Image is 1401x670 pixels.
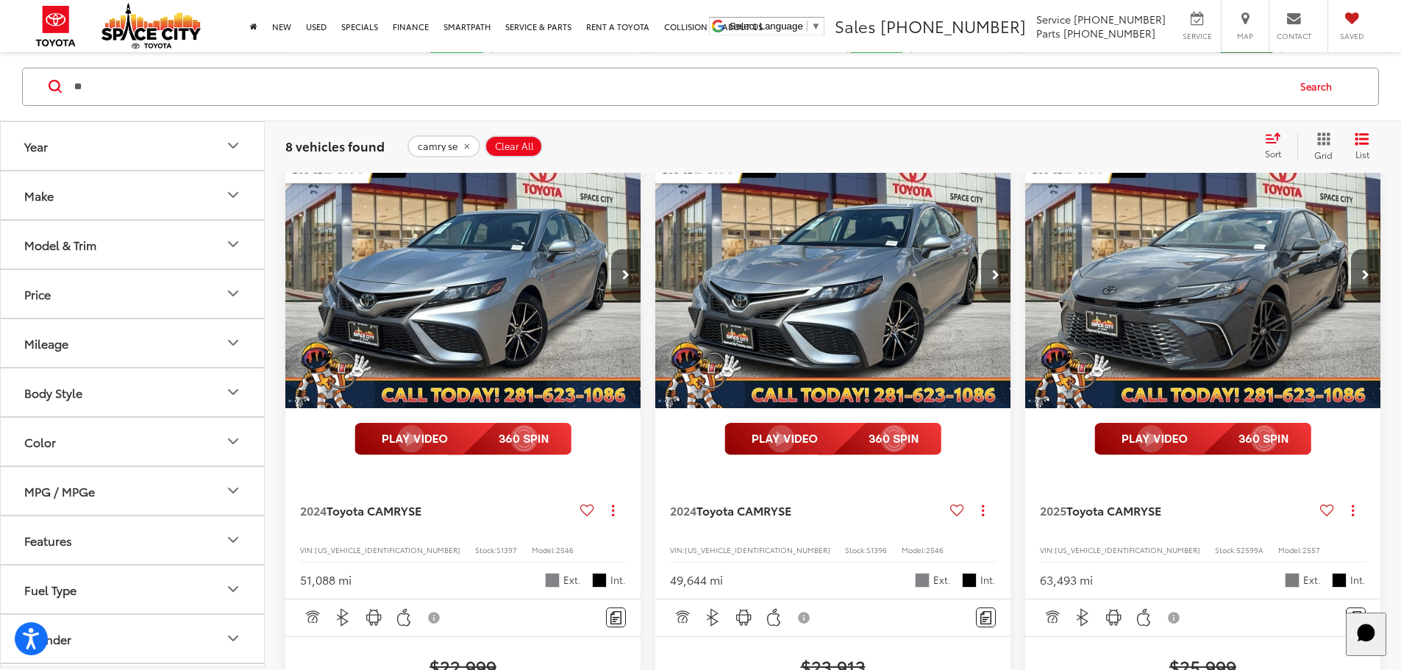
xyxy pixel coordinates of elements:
div: MPG / MPGe [24,483,95,497]
span: Model: [532,544,556,555]
button: Search [1286,68,1353,104]
button: Select sort value [1258,131,1297,160]
img: Adaptive Cruise Control [673,608,691,627]
button: Comments [606,607,626,627]
span: SE [1148,502,1161,518]
span: ▼ [811,21,821,32]
div: Body Style [224,383,242,401]
div: Cylinder [24,631,71,645]
img: Apple CarPlay [395,608,413,627]
span: Grid [1314,148,1333,160]
button: View Disclaimer [422,602,447,633]
span: VIN: [1040,544,1055,555]
button: MPG / MPGeMPG / MPGe [1,466,265,514]
button: FeaturesFeatures [1,516,265,563]
div: Features [224,531,242,549]
span: Int. [610,573,626,587]
button: Fuel TypeFuel Type [1,565,265,613]
span: VIN: [670,544,685,555]
img: full motion video [724,423,941,455]
span: SE [778,502,791,518]
span: Sort [1265,147,1281,160]
span: Toyota CAMRY [1066,502,1148,518]
span: Underground [1285,573,1300,588]
input: Search by Make, Model, or Keyword [73,68,1286,104]
img: Apple CarPlay [1135,608,1153,627]
img: 2024 Toyota CAMRY SE [285,141,642,410]
span: Toyota CAMRY [696,502,778,518]
span: Service [1036,12,1071,26]
span: Ext. [1303,573,1321,587]
div: 2025 Toyota CAMRY SE 0 [1024,141,1382,408]
span: [PHONE_NUMBER] [1074,12,1166,26]
a: 2024 Toyota CAMRY SE2024 Toyota CAMRY SE2024 Toyota CAMRY SE2024 Toyota CAMRY SE [285,141,642,408]
div: Mileage [224,334,242,352]
div: 63,493 mi [1040,571,1093,588]
button: Clear All [485,135,543,157]
span: Stock: [845,544,866,555]
button: remove camry%20se [407,135,480,157]
span: Gradient Black [962,573,977,588]
span: 8 vehicles found [285,136,385,154]
button: Actions [970,498,996,524]
div: 2024 Toyota CAMRY SE 0 [285,141,642,408]
div: 49,644 mi [670,571,723,588]
img: Adaptive Cruise Control [303,608,321,627]
span: camry se [418,140,457,152]
img: 2024 Toyota CAMRY SE [655,141,1012,410]
div: Color [24,434,56,448]
span: 2024 [670,502,696,518]
div: 2024 Toyota CAMRY SE 0 [655,141,1012,408]
img: Bluetooth® [334,608,352,627]
span: Select Language [730,21,803,32]
a: 2024 Toyota CAMRY SE2024 Toyota CAMRY SE2024 Toyota CAMRY SE2024 Toyota CAMRY SE [655,141,1012,408]
img: full motion video [354,423,571,455]
div: 51,088 mi [300,571,352,588]
span: 2024 [300,502,327,518]
button: Model & TrimModel & Trim [1,220,265,268]
img: Comments [1350,611,1362,624]
button: List View [1344,131,1380,160]
span: [PHONE_NUMBER] [880,14,1026,38]
span: Int. [980,573,996,587]
span: 2025 [1040,502,1066,518]
span: Ext. [563,573,581,587]
div: Model & Trim [24,237,96,251]
button: MakeMake [1,171,265,218]
span: S1397 [496,544,517,555]
img: Comments [980,611,992,624]
span: Model: [1278,544,1302,555]
div: Price [224,285,242,302]
span: Celestial Silver [545,573,560,588]
img: Bluetooth® [704,608,722,627]
a: Select Language​ [730,21,821,32]
div: Model & Trim [224,235,242,253]
a: 2025Toyota CAMRYSE [1040,502,1314,518]
span: 2546 [926,544,944,555]
img: Android Auto [365,608,383,627]
span: Map [1229,31,1261,41]
span: [US_VEHICLE_IDENTIFICATION_NUMBER] [685,544,830,555]
div: Fuel Type [24,582,76,596]
a: 2024Toyota CAMRYSE [300,502,574,518]
img: Space City Toyota [101,3,201,49]
button: View Disclaimer [1162,602,1187,633]
img: Android Auto [1105,608,1123,627]
img: Comments [610,611,622,624]
button: Next image [1351,249,1380,301]
span: Service [1180,31,1213,41]
img: 2025 Toyota CAMRY SE [1024,141,1382,410]
span: Model: [902,544,926,555]
span: List [1355,147,1369,160]
div: Body Style [24,385,82,399]
span: Stock: [1215,544,1236,555]
button: PricePrice [1,269,265,317]
span: Clear All [495,140,534,152]
span: Contact [1277,31,1311,41]
button: Comments [976,607,996,627]
div: Year [24,138,48,152]
button: Next image [611,249,641,301]
img: Bluetooth® [1074,608,1092,627]
span: Int. [1350,573,1366,587]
